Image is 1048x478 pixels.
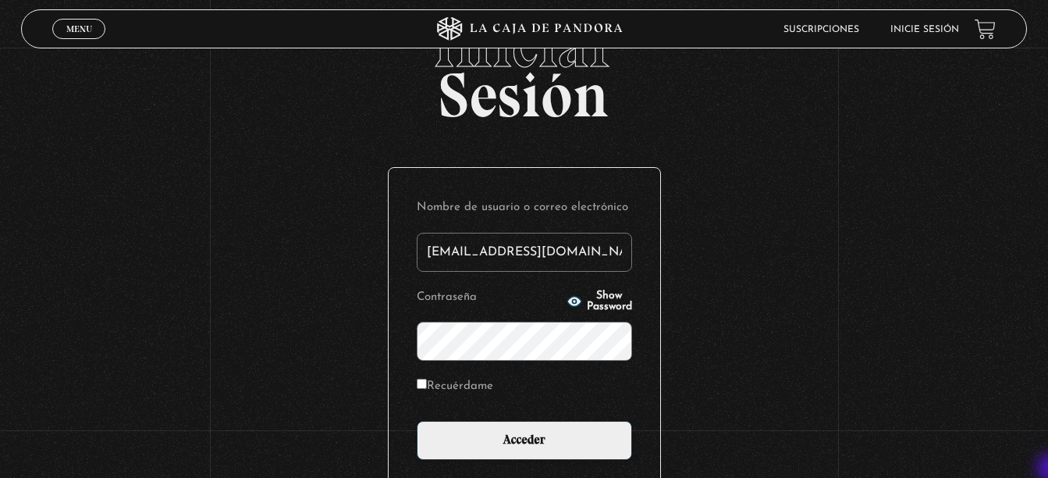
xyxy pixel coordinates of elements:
[417,286,562,310] label: Contraseña
[21,14,1027,77] span: Iniciar
[417,379,427,389] input: Recuérdame
[783,25,859,34] a: Suscripciones
[417,375,493,399] label: Recuérdame
[61,37,98,48] span: Cerrar
[66,24,92,34] span: Menu
[567,291,632,312] button: Show Password
[587,291,632,312] span: Show Password
[417,196,632,220] label: Nombre de usuario o correo electrónico
[890,25,959,34] a: Inicie sesión
[417,421,632,460] input: Acceder
[975,19,996,40] a: View your shopping cart
[21,14,1027,114] h2: Sesión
